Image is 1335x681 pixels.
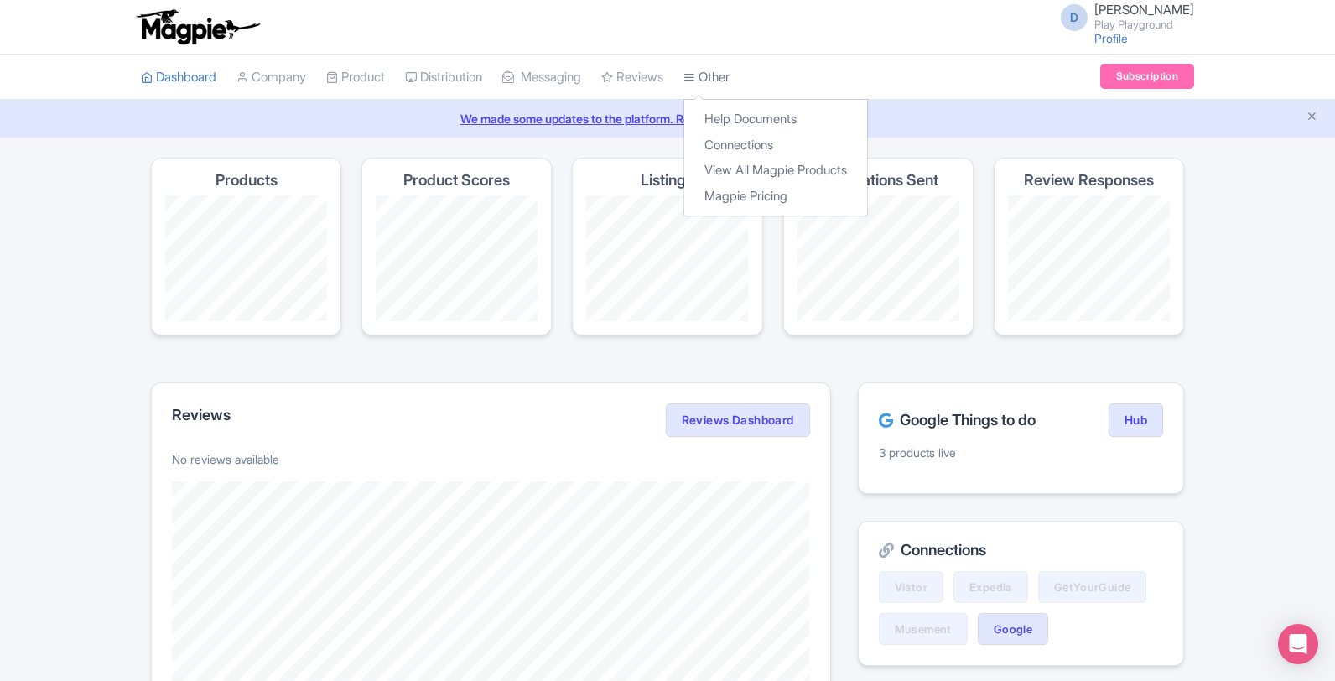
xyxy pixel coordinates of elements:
small: Play Playground [1094,19,1194,30]
button: Close announcement [1306,108,1318,127]
h2: Connections [879,542,1163,559]
a: Google [978,613,1048,645]
a: Reviews [601,55,663,101]
a: Hub [1109,403,1163,437]
p: 3 products live [879,444,1163,461]
a: View All Magpie Products [684,158,867,184]
h4: Listings [641,172,693,189]
h4: Notifications Sent [818,172,938,189]
a: Company [236,55,306,101]
a: Viator [879,571,943,603]
a: Dashboard [141,55,216,101]
a: Product [326,55,385,101]
h4: Review Responses [1024,172,1154,189]
a: Profile [1094,31,1128,45]
div: Open Intercom Messenger [1278,624,1318,664]
a: Distribution [405,55,482,101]
h4: Product Scores [403,172,510,189]
a: Other [683,55,730,101]
span: [PERSON_NAME] [1094,2,1194,18]
a: Expedia [953,571,1028,603]
a: We made some updates to the platform. Read more about the new layout [10,110,1325,127]
h2: Reviews [172,407,231,424]
a: Musement [879,613,968,645]
a: Help Documents [684,107,867,133]
h2: Google Things to do [879,412,1036,429]
a: GetYourGuide [1038,571,1147,603]
span: D [1061,4,1088,31]
a: Subscription [1100,64,1194,89]
h4: Products [216,172,278,189]
img: logo-ab69f6fb50320c5b225c76a69d11143b.png [132,8,262,45]
a: Messaging [502,55,581,101]
a: Connections [684,133,867,159]
a: D [PERSON_NAME] Play Playground [1051,3,1194,30]
p: No reviews available [172,450,810,468]
a: Reviews Dashboard [666,403,810,437]
a: Magpie Pricing [684,184,867,210]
